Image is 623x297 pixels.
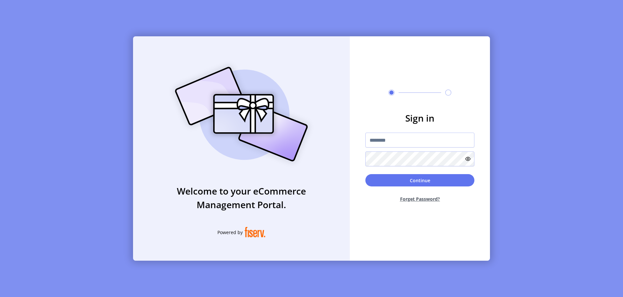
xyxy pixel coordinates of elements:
[165,60,318,169] img: card_Illustration.svg
[365,190,474,208] button: Forget Password?
[365,174,474,186] button: Continue
[217,229,243,236] span: Powered by
[365,111,474,125] h3: Sign in
[133,184,350,211] h3: Welcome to your eCommerce Management Portal.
